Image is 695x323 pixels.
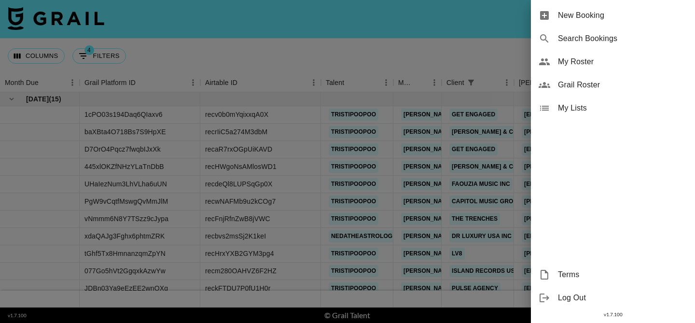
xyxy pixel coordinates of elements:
[531,263,695,286] div: Terms
[531,50,695,73] div: My Roster
[558,269,687,281] span: Terms
[531,73,695,97] div: Grail Roster
[531,97,695,120] div: My Lists
[558,79,687,91] span: Grail Roster
[558,292,687,304] span: Log Out
[531,286,695,309] div: Log Out
[558,33,687,44] span: Search Bookings
[558,56,687,68] span: My Roster
[531,27,695,50] div: Search Bookings
[558,102,687,114] span: My Lists
[531,309,695,320] div: v 1.7.100
[531,4,695,27] div: New Booking
[558,10,687,21] span: New Booking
